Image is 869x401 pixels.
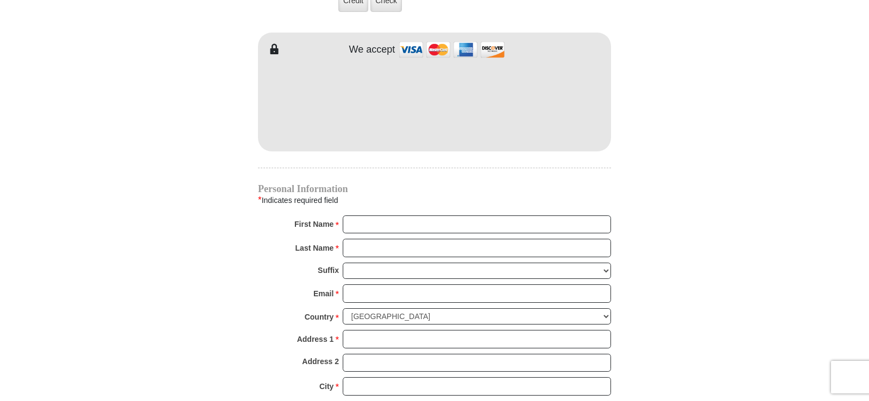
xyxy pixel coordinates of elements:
[297,332,334,347] strong: Address 1
[318,263,339,278] strong: Suffix
[398,38,506,61] img: credit cards accepted
[258,193,611,207] div: Indicates required field
[302,354,339,369] strong: Address 2
[295,240,334,256] strong: Last Name
[349,44,395,56] h4: We accept
[258,184,611,193] h4: Personal Information
[313,286,333,301] strong: Email
[319,379,333,394] strong: City
[294,217,333,232] strong: First Name
[305,309,334,324] strong: Country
